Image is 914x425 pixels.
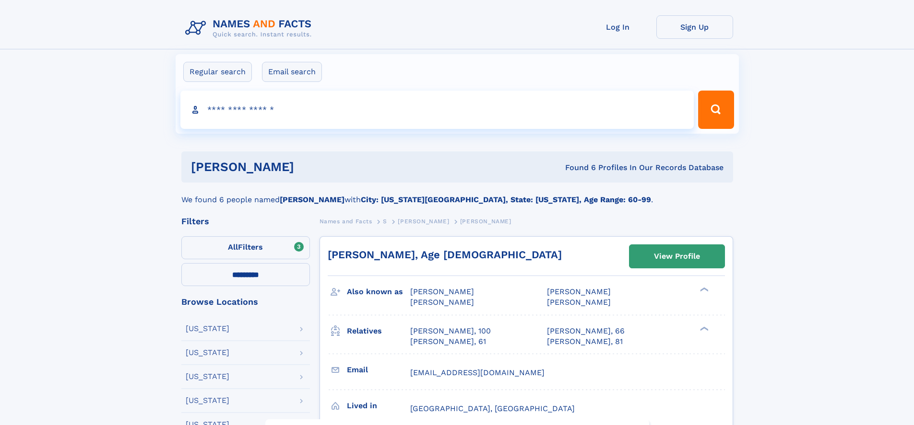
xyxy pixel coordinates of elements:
[654,245,700,267] div: View Profile
[698,91,734,129] button: Search Button
[347,398,410,414] h3: Lived in
[181,236,310,259] label: Filters
[186,373,229,380] div: [US_STATE]
[410,298,474,307] span: [PERSON_NAME]
[347,284,410,300] h3: Also known as
[547,326,625,336] a: [PERSON_NAME], 66
[656,15,733,39] a: Sign Up
[328,249,562,261] a: [PERSON_NAME], Age [DEMOGRAPHIC_DATA]
[398,215,449,227] a: [PERSON_NAME]
[629,245,724,268] a: View Profile
[186,349,229,356] div: [US_STATE]
[181,15,320,41] img: Logo Names and Facts
[383,215,387,227] a: S
[547,287,611,296] span: [PERSON_NAME]
[460,218,511,225] span: [PERSON_NAME]
[698,287,709,293] div: ❯
[410,336,486,347] a: [PERSON_NAME], 61
[547,298,611,307] span: [PERSON_NAME]
[429,162,724,173] div: Found 6 Profiles In Our Records Database
[183,62,252,82] label: Regular search
[180,91,694,129] input: search input
[580,15,656,39] a: Log In
[398,218,449,225] span: [PERSON_NAME]
[347,323,410,339] h3: Relatives
[262,62,322,82] label: Email search
[361,195,651,204] b: City: [US_STATE][GEOGRAPHIC_DATA], State: [US_STATE], Age Range: 60-99
[181,298,310,306] div: Browse Locations
[320,215,372,227] a: Names and Facts
[186,397,229,404] div: [US_STATE]
[547,336,623,347] a: [PERSON_NAME], 81
[181,217,310,226] div: Filters
[410,404,575,413] span: [GEOGRAPHIC_DATA], [GEOGRAPHIC_DATA]
[410,287,474,296] span: [PERSON_NAME]
[383,218,387,225] span: S
[280,195,344,204] b: [PERSON_NAME]
[191,161,430,173] h1: [PERSON_NAME]
[181,183,733,206] div: We found 6 people named with .
[347,362,410,378] h3: Email
[698,325,709,332] div: ❯
[410,368,545,377] span: [EMAIL_ADDRESS][DOMAIN_NAME]
[410,326,491,336] a: [PERSON_NAME], 100
[186,325,229,333] div: [US_STATE]
[228,242,238,252] span: All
